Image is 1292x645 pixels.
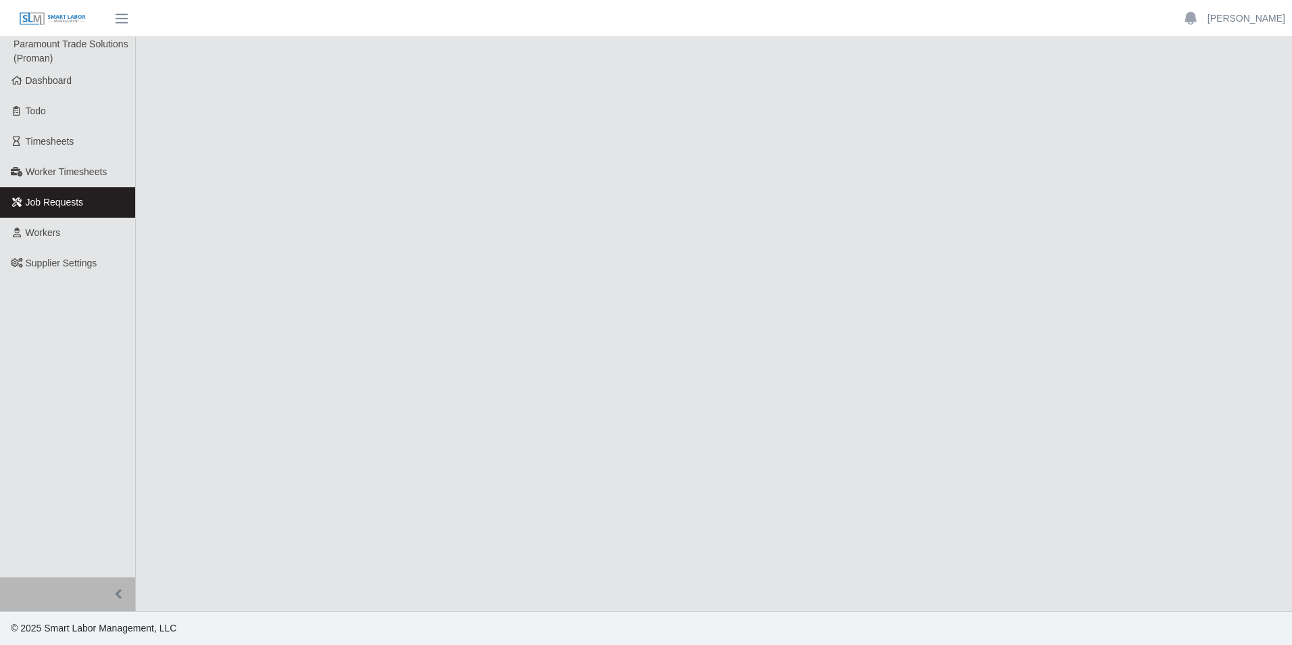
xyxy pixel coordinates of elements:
[26,166,107,177] span: Worker Timesheets
[11,623,176,634] span: © 2025 Smart Labor Management, LLC
[19,11,86,26] img: SLM Logo
[14,39,128,64] span: Paramount Trade Solutions (Proman)
[26,136,74,147] span: Timesheets
[26,75,72,86] span: Dashboard
[26,227,61,238] span: Workers
[26,258,97,268] span: Supplier Settings
[26,105,46,116] span: Todo
[26,197,84,208] span: Job Requests
[1208,11,1285,26] a: [PERSON_NAME]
